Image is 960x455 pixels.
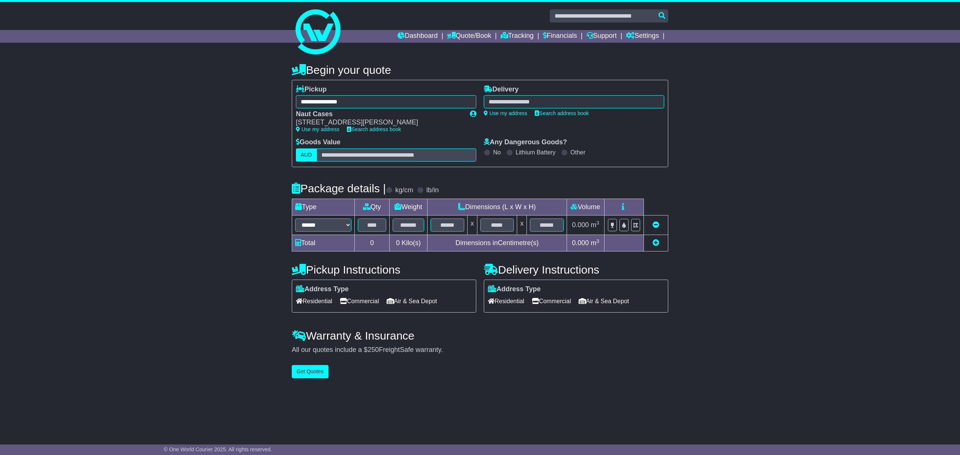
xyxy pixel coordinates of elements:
label: AUD [296,148,317,162]
td: Dimensions in Centimetre(s) [427,235,567,251]
span: 250 [367,346,379,353]
span: © One World Courier 2025. All rights reserved. [164,446,272,452]
sup: 3 [596,238,599,244]
h4: Warranty & Insurance [292,329,668,342]
a: Support [586,30,617,43]
label: kg/cm [395,186,413,195]
sup: 3 [596,220,599,226]
a: Financials [543,30,577,43]
a: Search address book [347,126,401,132]
div: All our quotes include a $ FreightSafe warranty. [292,346,668,354]
a: Search address book [535,110,589,116]
td: Kilo(s) [390,235,427,251]
td: Dimensions (L x W x H) [427,199,567,215]
label: Pickup [296,85,327,94]
h4: Pickup Instructions [292,263,476,276]
label: Delivery [484,85,519,94]
label: Address Type [296,285,349,293]
span: Residential [296,295,332,307]
label: No [493,149,501,156]
span: Commercial [340,295,379,307]
td: x [467,215,477,235]
a: Remove this item [652,221,659,229]
td: x [517,215,527,235]
td: Type [292,199,355,215]
a: Settings [626,30,659,43]
span: 0 [396,239,400,247]
span: m [591,221,599,229]
a: Use my address [296,126,339,132]
label: Any Dangerous Goods? [484,138,567,147]
h4: Package details | [292,182,386,195]
span: m [591,239,599,247]
span: 0.000 [572,239,589,247]
label: Other [570,149,585,156]
h4: Begin your quote [292,64,668,76]
label: Goods Value [296,138,340,147]
h4: Delivery Instructions [484,263,668,276]
td: Volume [567,199,604,215]
span: Commercial [532,295,571,307]
span: 0.000 [572,221,589,229]
span: Air & Sea Depot [579,295,629,307]
td: Qty [355,199,390,215]
a: Add new item [652,239,659,247]
div: Naut Cases [296,110,462,118]
label: lb/in [426,186,439,195]
label: Address Type [488,285,541,293]
a: Quote/Book [447,30,491,43]
a: Tracking [501,30,534,43]
label: Lithium Battery [516,149,556,156]
td: Total [292,235,355,251]
td: 0 [355,235,390,251]
button: Get Quotes [292,365,328,378]
a: Dashboard [397,30,438,43]
div: [STREET_ADDRESS][PERSON_NAME] [296,118,462,127]
td: Weight [390,199,427,215]
span: Residential [488,295,524,307]
a: Use my address [484,110,527,116]
span: Air & Sea Depot [387,295,437,307]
